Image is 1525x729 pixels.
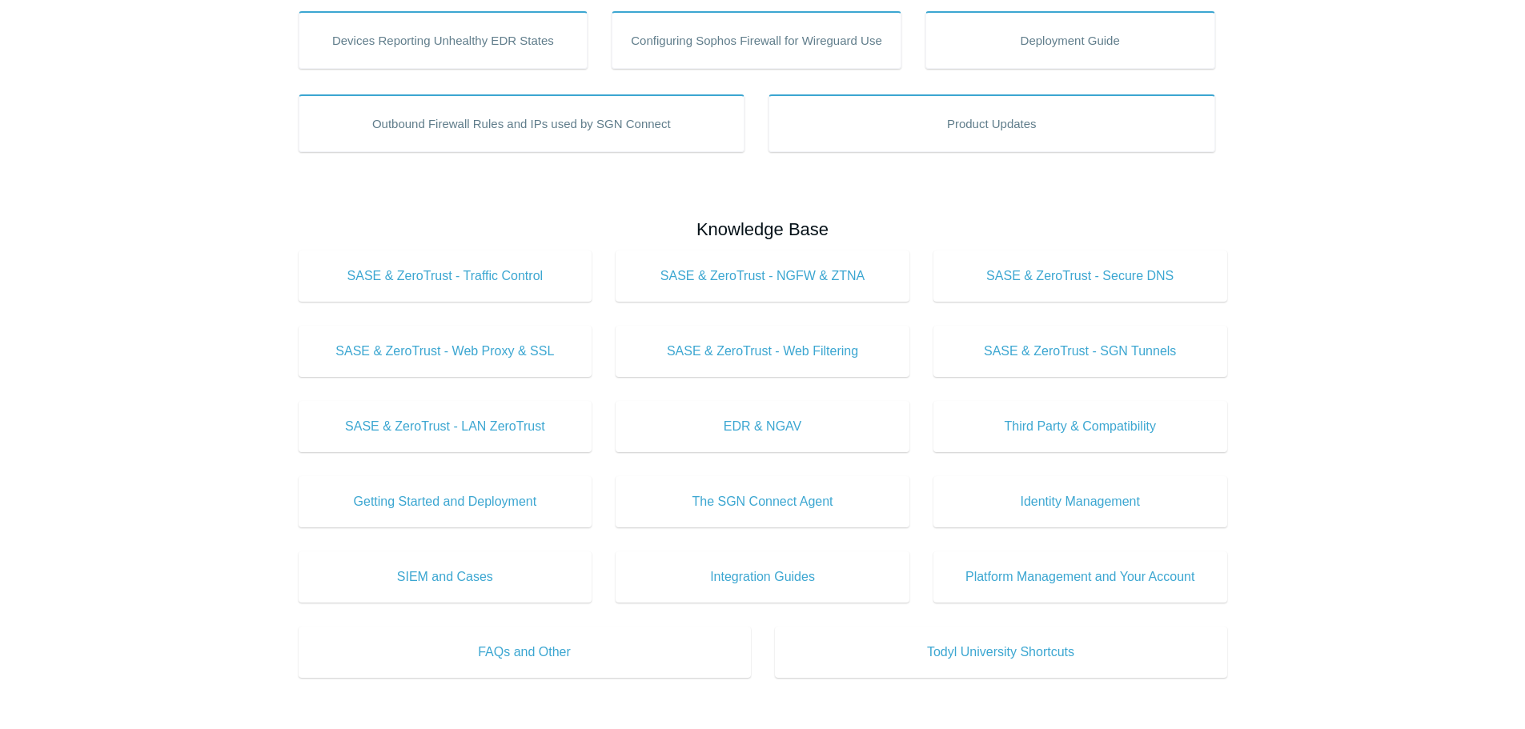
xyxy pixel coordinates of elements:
a: Integration Guides [616,551,909,603]
a: Todyl University Shortcuts [775,627,1227,678]
span: Platform Management and Your Account [957,567,1203,587]
span: Identity Management [957,492,1203,511]
a: Getting Started and Deployment [299,476,592,527]
span: SASE & ZeroTrust - Traffic Control [323,266,568,286]
span: SASE & ZeroTrust - Web Filtering [640,342,885,361]
h2: Knowledge Base [299,216,1227,242]
a: SASE & ZeroTrust - Web Proxy & SSL [299,326,592,377]
a: SASE & ZeroTrust - LAN ZeroTrust [299,401,592,452]
a: SASE & ZeroTrust - NGFW & ZTNA [616,250,909,302]
a: Outbound Firewall Rules and IPs used by SGN Connect [299,94,745,152]
span: SASE & ZeroTrust - Secure DNS [957,266,1203,286]
a: SASE & ZeroTrust - SGN Tunnels [933,326,1227,377]
span: Integration Guides [640,567,885,587]
span: Third Party & Compatibility [957,417,1203,436]
span: SASE & ZeroTrust - Web Proxy & SSL [323,342,568,361]
span: EDR & NGAV [640,417,885,436]
span: Getting Started and Deployment [323,492,568,511]
a: SIEM and Cases [299,551,592,603]
a: Identity Management [933,476,1227,527]
span: SIEM and Cases [323,567,568,587]
a: SASE & ZeroTrust - Web Filtering [616,326,909,377]
a: Configuring Sophos Firewall for Wireguard Use [612,11,901,69]
span: Todyl University Shortcuts [799,643,1203,662]
span: SASE & ZeroTrust - LAN ZeroTrust [323,417,568,436]
a: EDR & NGAV [616,401,909,452]
a: FAQs and Other [299,627,751,678]
a: Product Updates [769,94,1215,152]
a: SASE & ZeroTrust - Traffic Control [299,250,592,302]
span: SASE & ZeroTrust - SGN Tunnels [957,342,1203,361]
span: The SGN Connect Agent [640,492,885,511]
a: Third Party & Compatibility [933,401,1227,452]
a: Deployment Guide [925,11,1215,69]
span: SASE & ZeroTrust - NGFW & ZTNA [640,266,885,286]
a: Devices Reporting Unhealthy EDR States [299,11,588,69]
a: SASE & ZeroTrust - Secure DNS [933,250,1227,302]
a: Platform Management and Your Account [933,551,1227,603]
a: The SGN Connect Agent [616,476,909,527]
span: FAQs and Other [323,643,727,662]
